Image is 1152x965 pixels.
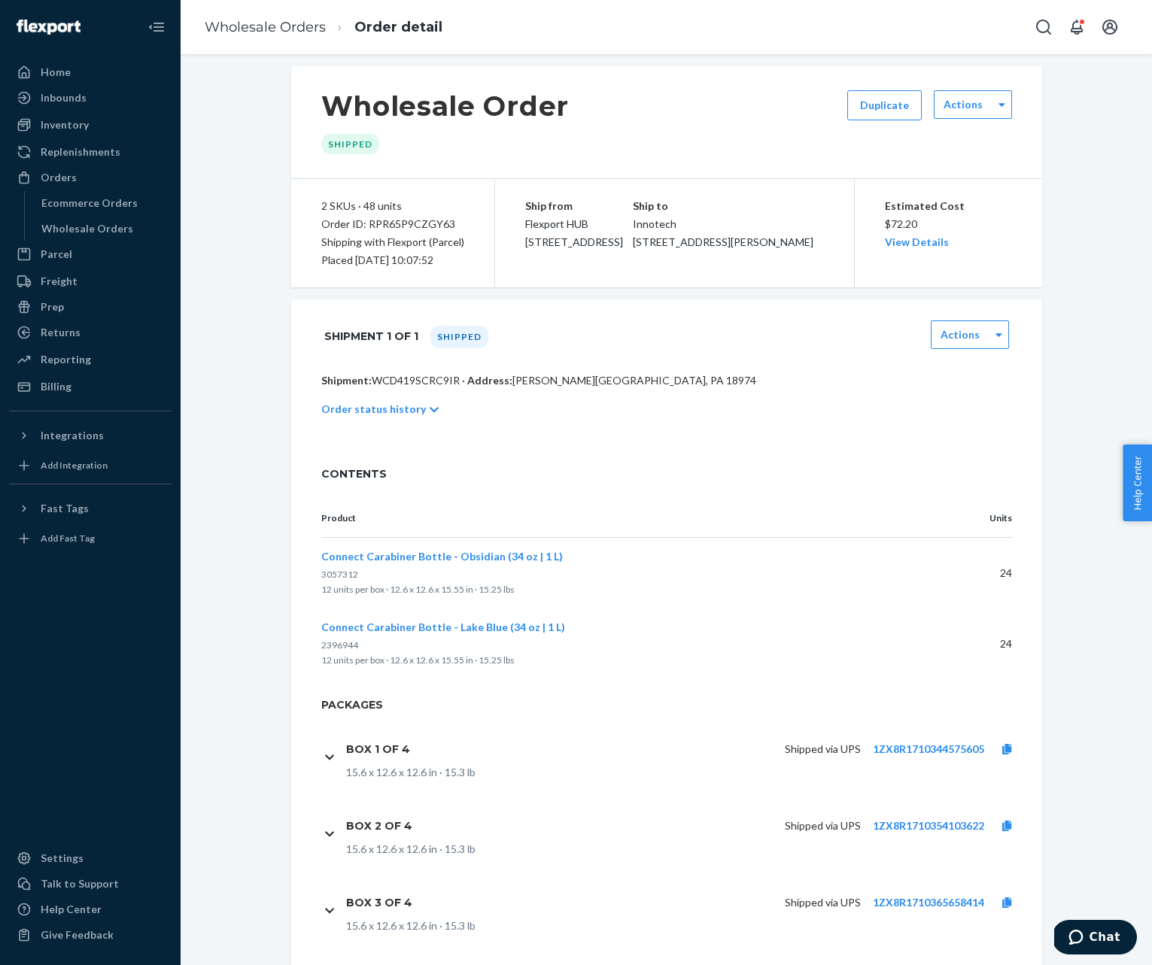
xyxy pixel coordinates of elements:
[41,170,77,185] div: Orders
[346,842,1030,857] div: 15.6 x 12.6 x 12.6 in · 15.3 lb
[1095,12,1125,42] button: Open account menu
[9,846,172,870] a: Settings
[9,242,172,266] a: Parcel
[9,269,172,293] a: Freight
[321,466,1012,481] span: CONTENTS
[9,347,172,372] a: Reporting
[467,374,512,387] span: Address:
[41,902,102,917] div: Help Center
[41,532,95,545] div: Add Fast Tag
[941,327,980,342] label: Actions
[34,217,172,241] a: Wholesale Orders
[9,320,172,344] a: Returns
[346,765,1030,780] div: 15.6 x 12.6 x 12.6 in · 15.3 lb
[321,251,464,269] div: Placed [DATE] 10:07:52
[321,653,925,668] p: 12 units per box · 12.6 x 12.6 x 15.55 in · 15.25 lbs
[291,697,1042,724] h2: Packages
[321,639,358,651] span: 2396944
[41,379,71,394] div: Billing
[321,402,426,417] p: Order status history
[873,819,984,832] a: 1ZX8R1710354103622
[41,274,78,289] div: Freight
[321,374,372,387] span: Shipment:
[321,550,563,563] span: Connect Carabiner Bottle - Obsidian (34 oz | 1 L)
[1123,445,1152,521] button: Help Center
[9,872,172,896] button: Talk to Support
[633,217,813,248] span: Innotech [STREET_ADDRESS][PERSON_NAME]
[1062,12,1092,42] button: Open notifications
[41,144,120,159] div: Replenishments
[41,927,114,942] div: Give Feedback
[785,742,861,757] p: Shipped via UPS
[949,636,1012,651] p: 24
[944,97,983,112] label: Actions
[633,197,824,215] p: Ship to
[321,134,379,154] div: Shipped
[885,197,1012,251] div: $72.20
[321,549,563,564] button: Connect Carabiner Bottle - Obsidian (34 oz | 1 L)
[346,742,410,756] h1: Box 1 of 4
[346,918,1030,933] div: 15.6 x 12.6 x 12.6 in · 15.3 lb
[9,897,172,921] a: Help Center
[9,295,172,319] a: Prep
[9,86,172,110] a: Inbounds
[321,197,464,215] div: 2 SKUs · 48 units
[949,566,1012,581] p: 24
[525,217,623,248] span: Flexport HUB [STREET_ADDRESS]
[41,459,108,472] div: Add Integration
[324,320,418,352] h1: Shipment 1 of 1
[34,191,172,215] a: Ecommerce Orders
[41,352,91,367] div: Reporting
[785,895,861,910] p: Shipped via UPS
[41,65,71,80] div: Home
[41,90,87,105] div: Inbounds
[9,113,172,137] a: Inventory
[346,896,412,909] h1: Box 3 of 4
[41,196,138,211] div: Ecommerce Orders
[430,326,488,348] div: Shipped
[41,117,89,132] div: Inventory
[9,140,172,164] a: Replenishments
[9,60,172,84] a: Home
[1029,12,1059,42] button: Open Search Box
[321,569,358,580] span: 3057312
[41,428,104,443] div: Integrations
[885,235,949,248] a: View Details
[9,375,172,399] a: Billing
[785,818,861,833] p: Shipped via UPS
[9,496,172,520] button: Fast Tags
[205,19,326,35] a: Wholesale Orders
[17,20,81,35] img: Flexport logo
[9,923,172,947] button: Give Feedback
[321,233,464,251] p: Shipping with Flexport (Parcel)
[321,582,925,597] p: 12 units per box · 12.6 x 12.6 x 15.55 in · 15.25 lbs
[41,299,64,314] div: Prep
[41,221,133,236] div: Wholesale Orders
[41,247,72,262] div: Parcel
[9,454,172,478] a: Add Integration
[321,373,1012,388] p: WCD419SCRC9IR · [PERSON_NAME][GEOGRAPHIC_DATA], PA 18974
[321,511,925,525] p: Product
[525,197,634,215] p: Ship from
[41,876,119,891] div: Talk to Support
[847,90,922,120] button: Duplicate
[885,197,1012,215] p: Estimated Cost
[141,12,172,42] button: Close Navigation
[9,165,172,190] a: Orders
[873,896,984,909] a: 1ZX8R1710365658414
[321,90,570,122] h1: Wholesale Order
[41,851,84,866] div: Settings
[41,501,89,516] div: Fast Tags
[321,620,565,635] button: Connect Carabiner Bottle - Lake Blue (34 oz | 1 L)
[9,423,172,448] button: Integrations
[41,325,81,340] div: Returns
[1054,920,1137,957] iframe: Opens a widget where you can chat to one of our agents
[9,527,172,551] a: Add Fast Tag
[321,215,464,233] div: Order ID: RPR65P9CZGY63
[354,19,442,35] a: Order detail
[321,621,565,633] span: Connect Carabiner Bottle - Lake Blue (34 oz | 1 L)
[346,819,412,833] h1: Box 2 of 4
[193,5,454,50] ol: breadcrumbs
